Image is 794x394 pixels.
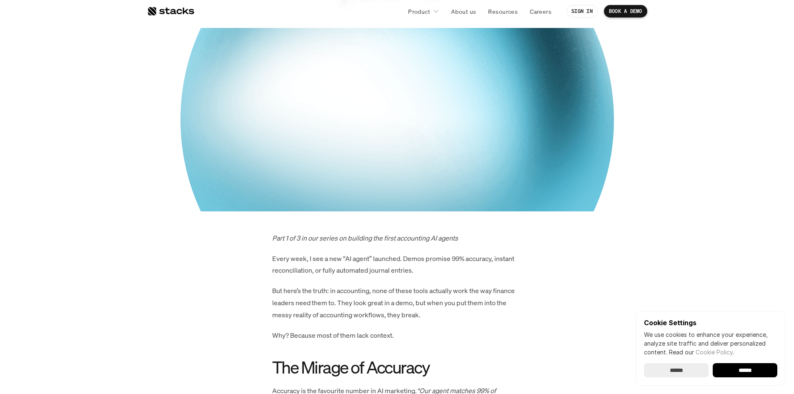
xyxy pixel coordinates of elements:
[446,4,481,19] a: About us
[644,319,777,326] p: Cookie Settings
[644,330,777,356] p: We use cookies to enhance your experience, analyze site traffic and deliver personalized content.
[696,349,733,356] a: Cookie Policy
[669,349,734,356] span: Read our .
[488,7,518,16] p: Resources
[272,358,522,376] h2: The Mirage of Accuracy
[272,233,458,243] em: Part 1 of 3 in our series on building the first accounting AI agents
[609,8,642,14] p: BOOK A DEMO
[272,285,522,321] p: But here’s the truth: in accounting, none of these tools actually work the way finance leaders ne...
[98,159,135,165] a: Privacy Policy
[566,5,598,18] a: SIGN IN
[604,5,647,18] a: BOOK A DEMO
[451,7,476,16] p: About us
[525,4,556,19] a: Careers
[483,4,523,19] a: Resources
[272,253,522,277] p: Every week, I see a new “AI agent” launched. Demos promise 99% accuracy, instant reconciliation, ...
[571,8,593,14] p: SIGN IN
[272,329,522,341] p: Why? Because most of them lack context.
[408,7,430,16] p: Product
[530,7,551,16] p: Careers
